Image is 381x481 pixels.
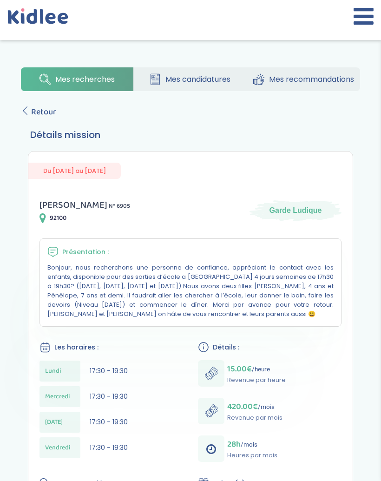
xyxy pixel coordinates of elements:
[28,163,121,179] span: Du [DATE] au [DATE]
[30,128,351,142] h3: Détails mission
[227,438,277,451] p: /mois
[227,400,282,413] p: /mois
[90,366,128,376] span: 17:30 - 19:30
[31,105,56,119] span: Retour
[109,201,130,211] span: N° 6905
[54,343,99,352] span: Les horaires :
[227,376,286,385] p: Revenue par heure
[45,366,61,376] span: Lundi
[227,400,258,413] span: 420.00€
[227,413,282,422] p: Revenue par mois
[39,198,107,212] span: [PERSON_NAME]
[62,247,109,257] span: Présentation :
[90,392,128,401] span: 17:30 - 19:30
[90,417,128,427] span: 17:30 - 19:30
[227,451,277,460] p: Heures par mois
[269,73,354,85] span: Mes recommandations
[134,67,246,91] a: Mes candidatures
[90,443,128,452] span: 17:30 - 19:30
[47,263,334,319] p: Bonjour, nous recherchons une personne de confiance, appréciant le contact avec les enfants, disp...
[55,73,115,85] span: Mes recherches
[50,213,66,223] span: 92100
[269,205,322,216] span: Garde Ludique
[21,105,56,119] a: Retour
[247,67,360,91] a: Mes recommandations
[227,362,252,376] span: 15.00€
[213,343,239,352] span: Détails :
[45,417,63,427] span: [DATE]
[45,392,70,402] span: Mercredi
[45,443,71,453] span: Vendredi
[165,73,230,85] span: Mes candidatures
[227,438,241,451] span: 28h
[21,67,133,91] a: Mes recherches
[227,362,286,376] p: /heure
